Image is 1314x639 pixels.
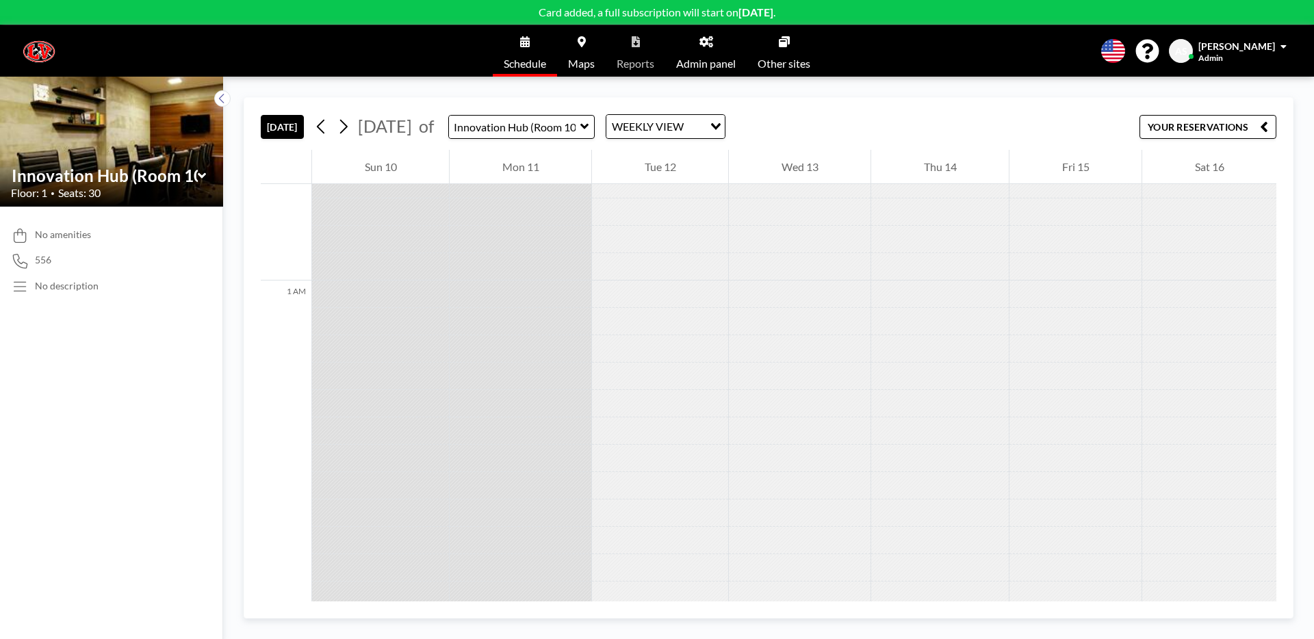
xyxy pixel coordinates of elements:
span: Maps [568,58,595,69]
span: Admin [1198,53,1223,63]
span: Admin panel [676,58,736,69]
a: Other sites [747,25,821,77]
span: [PERSON_NAME] [1198,40,1275,52]
a: Admin panel [665,25,747,77]
span: Floor: 1 [11,186,47,200]
a: Schedule [493,25,557,77]
span: of [419,116,434,137]
input: Search for option [688,118,702,135]
input: Innovation Hub (Room 103) [12,166,198,185]
div: Tue 12 [592,150,728,184]
span: 556 [35,254,51,266]
div: Mon 11 [450,150,591,184]
button: [DATE] [261,115,304,139]
span: Schedule [504,58,546,69]
span: Other sites [758,58,810,69]
div: Search for option [606,115,725,138]
img: organization-logo [22,38,56,65]
div: Wed 13 [729,150,871,184]
div: Fri 15 [1009,150,1142,184]
div: 1 AM [261,281,311,609]
div: No description [35,280,99,292]
div: Thu 14 [871,150,1009,184]
b: [DATE] [738,5,773,18]
span: Seats: 30 [58,186,101,200]
span: [DATE] [358,116,412,136]
span: WEEKLY VIEW [609,118,686,135]
input: Innovation Hub (Room 103) [449,116,580,138]
button: YOUR RESERVATIONS [1139,115,1276,139]
a: Reports [606,25,665,77]
span: AS [1175,45,1187,57]
a: Maps [557,25,606,77]
span: Reports [617,58,654,69]
div: Sun 10 [312,150,449,184]
span: No amenities [35,229,91,241]
span: • [51,189,55,198]
div: Sat 16 [1142,150,1276,184]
